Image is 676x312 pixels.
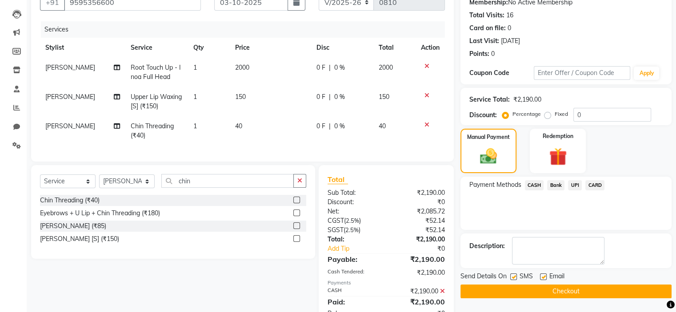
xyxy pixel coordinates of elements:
[316,122,325,131] span: 0 F
[235,122,242,130] span: 40
[397,244,451,253] div: ₹0
[328,175,348,184] span: Total
[469,180,521,190] span: Payment Methods
[469,111,497,120] div: Discount:
[534,66,631,80] input: Enter Offer / Coupon Code
[328,217,344,225] span: CGST
[188,38,230,58] th: Qty
[230,38,311,58] th: Price
[125,38,188,58] th: Service
[373,38,416,58] th: Total
[525,180,544,190] span: CASH
[469,24,506,33] div: Card on file:
[386,268,452,277] div: ₹2,190.00
[506,11,513,20] div: 16
[386,216,452,225] div: ₹52.14
[386,254,452,265] div: ₹2,190.00
[520,272,533,283] span: SMS
[193,122,197,130] span: 1
[346,217,359,224] span: 2.5%
[329,92,331,102] span: |
[235,93,246,101] span: 150
[386,197,452,207] div: ₹0
[544,146,572,168] img: _gift.svg
[345,226,359,233] span: 2.5%
[131,122,174,139] span: Chin Threading (₹40)
[543,132,573,140] label: Redemption
[379,93,389,101] span: 150
[40,38,125,58] th: Stylist
[40,221,106,231] div: [PERSON_NAME] (₹85)
[469,11,504,20] div: Total Visits:
[501,36,520,46] div: [DATE]
[513,95,541,104] div: ₹2,190.00
[469,241,505,251] div: Description:
[45,63,95,71] span: [PERSON_NAME]
[469,68,534,78] div: Coupon Code
[379,63,393,71] span: 2000
[547,180,564,190] span: Bank
[460,284,672,298] button: Checkout
[512,110,541,118] label: Percentage
[386,188,452,197] div: ₹2,190.00
[321,268,386,277] div: Cash Tendered:
[416,38,445,58] th: Action
[321,188,386,197] div: Sub Total:
[328,226,344,234] span: SGST
[386,207,452,216] div: ₹2,085.72
[549,272,564,283] span: Email
[329,63,331,72] span: |
[193,93,197,101] span: 1
[634,67,659,80] button: Apply
[45,122,95,130] span: [PERSON_NAME]
[585,180,604,190] span: CARD
[40,234,119,244] div: [PERSON_NAME] [S] (₹150)
[40,209,160,218] div: Eyebrows + U Lip + Chin Threading (₹180)
[321,197,386,207] div: Discount:
[321,235,386,244] div: Total:
[321,216,386,225] div: ( )
[469,95,510,104] div: Service Total:
[386,287,452,296] div: ₹2,190.00
[41,21,452,38] div: Services
[329,122,331,131] span: |
[475,146,502,166] img: _cash.svg
[568,180,582,190] span: UPI
[321,244,397,253] a: Add Tip
[491,49,495,59] div: 0
[328,279,445,287] div: Payments
[469,49,489,59] div: Points:
[45,93,95,101] span: [PERSON_NAME]
[386,225,452,235] div: ₹52.14
[193,63,197,71] span: 1
[131,63,181,81] span: Root Touch Up - Inoa Full Head
[508,24,511,33] div: 0
[334,122,345,131] span: 0 %
[334,63,345,72] span: 0 %
[469,36,499,46] div: Last Visit:
[316,63,325,72] span: 0 F
[131,93,182,110] span: Upper Lip Waxing [S] (₹150)
[316,92,325,102] span: 0 F
[467,133,510,141] label: Manual Payment
[321,225,386,235] div: ( )
[379,122,386,130] span: 40
[386,235,452,244] div: ₹2,190.00
[311,38,373,58] th: Disc
[334,92,345,102] span: 0 %
[321,254,386,265] div: Payable:
[321,287,386,296] div: CASH
[161,174,294,188] input: Search or Scan
[321,296,386,307] div: Paid:
[555,110,568,118] label: Fixed
[460,272,507,283] span: Send Details On
[235,63,249,71] span: 2000
[386,296,452,307] div: ₹2,190.00
[40,196,100,205] div: Chin Threading (₹40)
[321,207,386,216] div: Net:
